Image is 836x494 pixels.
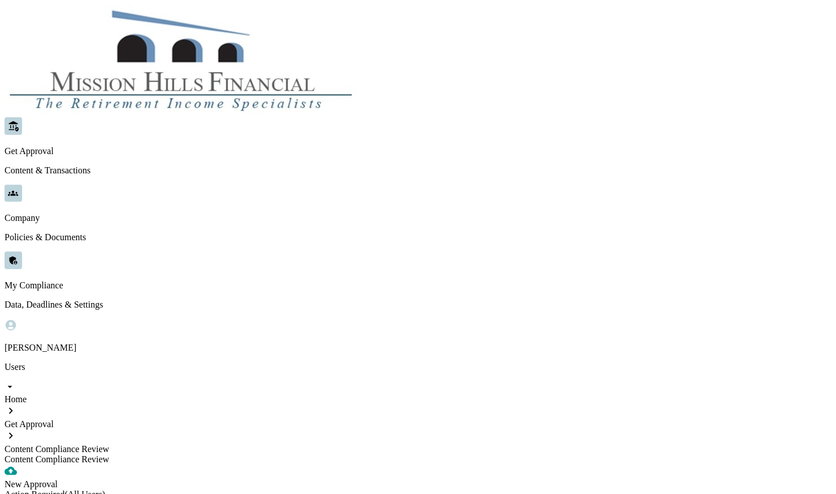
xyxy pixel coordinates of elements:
div: Content Compliance Review [5,454,831,465]
p: My Compliance [5,280,831,291]
div: Content Compliance Review [5,444,831,454]
div: New Approval [5,479,831,489]
div: Get Approval [5,419,831,429]
p: Policies & Documents [5,232,831,242]
img: logo [5,5,358,115]
p: Get Approval [5,146,831,156]
iframe: Open customer support [800,457,830,487]
p: Data, Deadlines & Settings [5,300,831,310]
p: Users [5,362,831,372]
div: Home [5,394,831,404]
p: Company [5,213,831,223]
p: Content & Transactions [5,165,831,176]
p: [PERSON_NAME] [5,343,831,353]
